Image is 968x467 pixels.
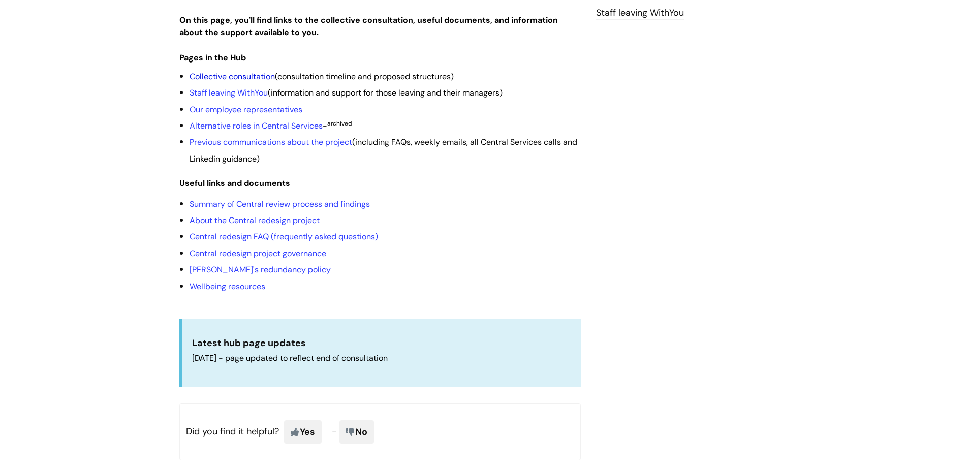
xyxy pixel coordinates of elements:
[179,403,581,460] p: Did you find it helpful?
[190,281,265,292] a: Wellbeing resources
[190,231,378,242] a: Central redesign FAQ (frequently asked questions)
[327,119,352,128] sup: archived
[190,137,577,164] span: (including FAQs, weekly emails, all Central Services calls and Linkedin guidance)
[179,178,290,189] strong: Useful links and documents
[192,337,306,349] strong: Latest hub page updates
[190,120,323,131] a: Alternative roles in Central Services
[190,71,454,82] span: (consultation timeline and proposed structures)
[339,420,374,444] span: No
[179,15,558,38] strong: On this page, you'll find links to the collective consultation, useful documents, and information...
[190,264,331,275] a: [PERSON_NAME]'s redundancy policy
[190,87,503,98] span: (information and support for those leaving and their managers)
[284,420,322,444] span: Yes
[190,87,268,98] a: Staff leaving WithYou
[190,71,275,82] a: Collective consultation
[190,137,352,147] a: Previous communications about the project
[190,199,370,209] a: Summary of Central review process and findings
[190,215,320,226] a: About the Central redesign project
[192,353,388,363] span: [DATE] - page updated to reflect end of consultation
[190,104,302,115] a: Our employee representatives
[190,248,326,259] a: Central redesign project governance
[179,52,246,63] strong: Pages in the Hub
[596,7,684,20] a: Staff leaving WithYou
[190,120,352,131] span: -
